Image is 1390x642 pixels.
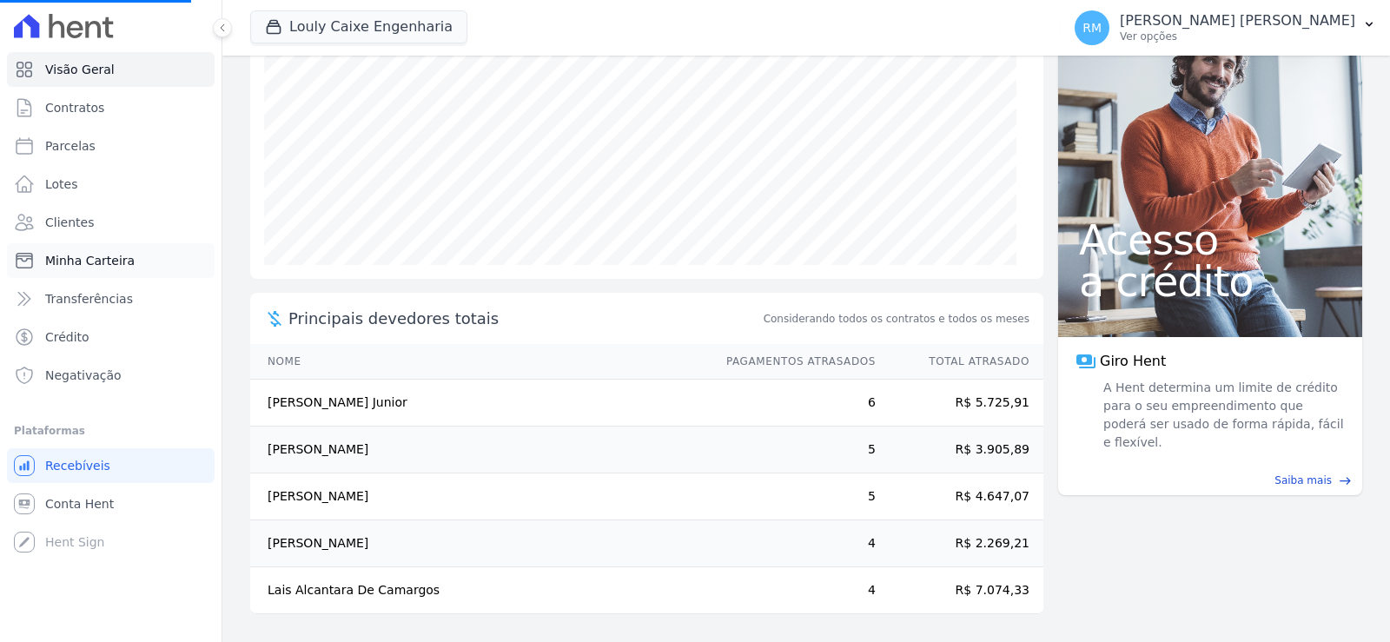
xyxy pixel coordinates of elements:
[7,358,215,393] a: Negativação
[1100,351,1166,372] span: Giro Hent
[7,243,215,278] a: Minha Carteira
[7,167,215,202] a: Lotes
[7,486,215,521] a: Conta Hent
[7,129,215,163] a: Parcelas
[45,495,114,513] span: Conta Hent
[710,520,877,567] td: 4
[7,448,215,483] a: Recebíveis
[1082,22,1102,34] span: RM
[288,307,760,330] span: Principais devedores totais
[1079,261,1341,302] span: a crédito
[877,380,1043,427] td: R$ 5.725,91
[1079,219,1341,261] span: Acesso
[7,52,215,87] a: Visão Geral
[250,520,710,567] td: [PERSON_NAME]
[45,99,104,116] span: Contratos
[1339,474,1352,487] span: east
[1274,473,1332,488] span: Saiba mais
[710,567,877,614] td: 4
[710,427,877,473] td: 5
[45,328,89,346] span: Crédito
[250,567,710,614] td: Lais Alcantara De Camargos
[877,520,1043,567] td: R$ 2.269,21
[877,344,1043,380] th: Total Atrasado
[250,473,710,520] td: [PERSON_NAME]
[45,367,122,384] span: Negativação
[710,344,877,380] th: Pagamentos Atrasados
[710,380,877,427] td: 6
[7,90,215,125] a: Contratos
[764,311,1029,327] span: Considerando todos os contratos e todos os meses
[877,473,1043,520] td: R$ 4.647,07
[7,281,215,316] a: Transferências
[1069,473,1352,488] a: Saiba mais east
[1100,379,1345,452] span: A Hent determina um limite de crédito para o seu empreendimento que poderá ser usado de forma ráp...
[45,137,96,155] span: Parcelas
[1120,12,1355,30] p: [PERSON_NAME] [PERSON_NAME]
[7,205,215,240] a: Clientes
[1061,3,1390,52] button: RM [PERSON_NAME] [PERSON_NAME] Ver opções
[45,290,133,308] span: Transferências
[1120,30,1355,43] p: Ver opções
[877,567,1043,614] td: R$ 7.074,33
[45,252,135,269] span: Minha Carteira
[877,427,1043,473] td: R$ 3.905,89
[250,10,467,43] button: Louly Caixe Engenharia
[45,175,78,193] span: Lotes
[250,380,710,427] td: [PERSON_NAME] Junior
[45,457,110,474] span: Recebíveis
[250,427,710,473] td: [PERSON_NAME]
[14,420,208,441] div: Plataformas
[710,473,877,520] td: 5
[45,61,115,78] span: Visão Geral
[7,320,215,354] a: Crédito
[250,344,710,380] th: Nome
[45,214,94,231] span: Clientes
